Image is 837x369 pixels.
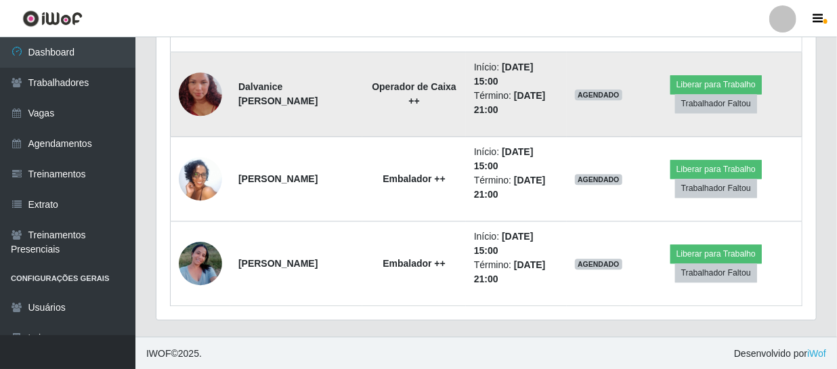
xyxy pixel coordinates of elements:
[670,160,762,179] button: Liberar para Trabalho
[575,174,622,185] span: AGENDADO
[474,258,559,286] li: Término:
[734,347,826,361] span: Desenvolvido por
[670,244,762,263] button: Liberar para Trabalho
[474,230,559,258] li: Início:
[22,10,83,27] img: CoreUI Logo
[179,131,222,227] img: 1692498392300.jpeg
[474,145,559,173] li: Início:
[179,234,222,292] img: 1711583499693.jpeg
[807,348,826,359] a: iWof
[383,258,446,269] strong: Embalador ++
[474,173,559,202] li: Término:
[675,94,757,113] button: Trabalhador Faltou
[474,89,559,117] li: Término:
[238,81,318,106] strong: Dalvanice [PERSON_NAME]
[474,231,534,256] time: [DATE] 15:00
[238,173,318,184] strong: [PERSON_NAME]
[238,258,318,269] strong: [PERSON_NAME]
[146,348,171,359] span: IWOF
[383,173,446,184] strong: Embalador ++
[575,259,622,269] span: AGENDADO
[179,56,222,133] img: 1742861123307.jpeg
[675,263,757,282] button: Trabalhador Faltou
[474,146,534,171] time: [DATE] 15:00
[675,179,757,198] button: Trabalhador Faltou
[146,347,202,361] span: © 2025 .
[474,60,559,89] li: Início:
[474,62,534,87] time: [DATE] 15:00
[372,81,456,106] strong: Operador de Caixa ++
[670,75,762,94] button: Liberar para Trabalho
[575,89,622,100] span: AGENDADO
